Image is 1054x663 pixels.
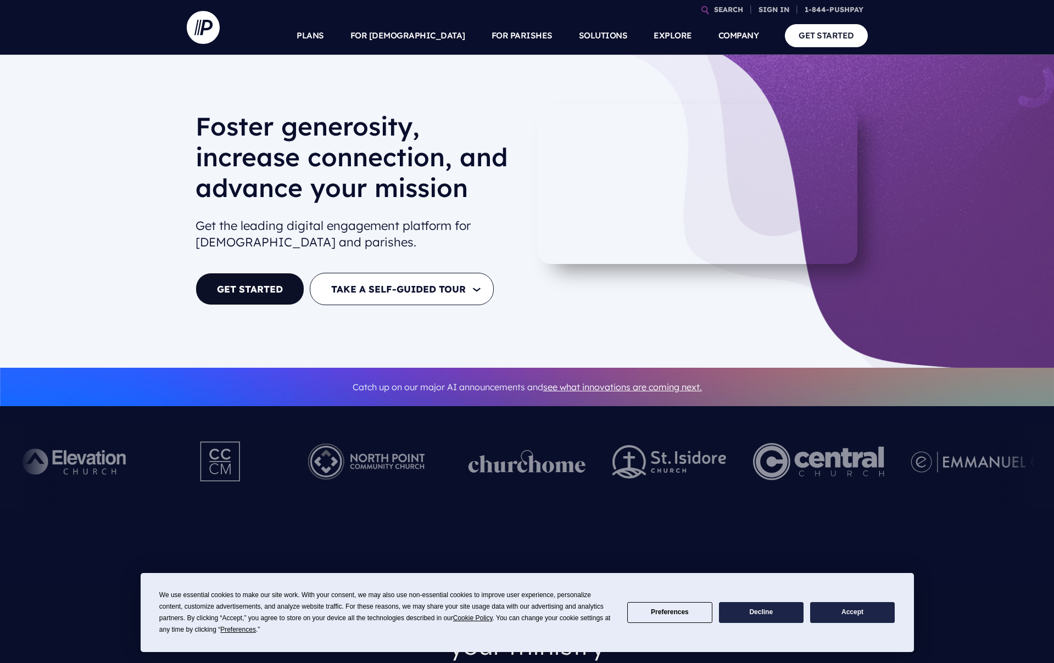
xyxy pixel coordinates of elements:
[753,431,884,492] img: Central Church Henderson NV
[350,16,465,55] a: FOR [DEMOGRAPHIC_DATA]
[579,16,628,55] a: SOLUTIONS
[492,16,553,55] a: FOR PARISHES
[810,602,895,623] button: Accept
[612,445,727,479] img: pp_logos_2
[196,273,304,305] a: GET STARTED
[469,450,586,473] img: pp_logos_1
[141,573,914,652] div: Cookie Consent Prompt
[310,273,494,305] button: TAKE A SELF-GUIDED TOUR
[196,213,518,256] h2: Get the leading digital engagement platform for [DEMOGRAPHIC_DATA] and parishes.
[177,431,264,492] img: Pushpay_Logo__CCM
[785,24,868,47] a: GET STARTED
[291,431,442,492] img: Pushpay_Logo__NorthPoint
[543,381,702,392] a: see what innovations are coming next.
[196,375,859,400] p: Catch up on our major AI announcements and
[159,589,614,636] div: We use essential cookies to make our site work. With your consent, we may also use non-essential ...
[719,602,804,623] button: Decline
[654,16,692,55] a: EXPLORE
[220,626,256,633] span: Preferences
[627,602,712,623] button: Preferences
[196,111,518,212] h1: Foster generosity, increase connection, and advance your mission
[297,16,324,55] a: PLANS
[718,16,759,55] a: COMPANY
[453,614,493,622] span: Cookie Policy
